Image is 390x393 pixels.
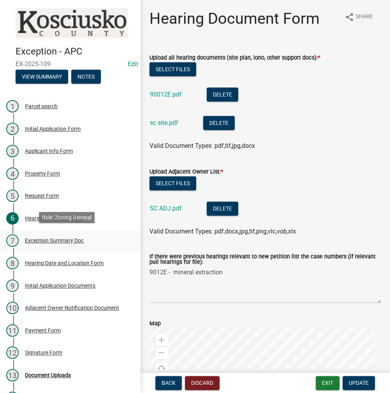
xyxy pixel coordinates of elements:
[150,205,182,212] a: SC ADJ.pdf
[149,62,196,76] button: Select files
[25,104,58,109] div: Parcel search
[155,346,168,359] div: Zoom out
[6,123,19,135] div: 2
[149,228,296,235] span: Valid Document Types: pdf,docx,jpg,tif,png,vlc,vob,xls
[356,12,373,22] span: Share
[25,328,61,333] div: Payment Form
[316,376,339,390] button: Exit
[162,380,176,386] span: Back
[25,216,84,221] div: Hearing Document Form
[25,372,71,378] div: Document Uploads
[25,260,104,266] div: Hearing Date and Location Form
[185,376,220,390] button: Discard
[203,116,235,130] button: Delete
[339,9,379,25] button: shareShare
[155,363,168,375] div: Find my location
[207,205,238,213] wm-modal-confirm: Delete Document
[16,60,125,68] span: EX-2025-109
[6,145,19,157] div: 3
[150,91,182,98] a: 90012E.pdf
[207,91,238,99] wm-modal-confirm: Delete Document
[149,169,223,175] label: Upload Adjacent Owner List:
[155,334,168,346] div: Zoom in
[6,189,19,202] div: 5
[6,346,19,359] div: 12
[39,212,95,223] div: Role: Zoning General
[149,142,255,149] span: Valid Document Types: pdf,tif,jpg,docx
[150,119,178,126] a: sc site.pdf
[16,70,68,84] button: View Summary
[16,74,68,80] wm-modal-confirm: Summary
[6,100,19,112] div: 1
[6,302,19,314] div: 10
[71,70,101,84] button: Notes
[345,12,354,22] i: share
[149,9,320,28] h1: Hearing Document Form
[149,321,161,326] label: Map
[6,369,19,381] div: 13
[6,279,19,292] div: 9
[149,55,320,61] label: Upload all hearing documents (site plan, lono, other support docs):
[203,120,235,127] wm-modal-confirm: Delete Document
[207,88,238,102] button: Delete
[25,305,119,311] div: Adjacent Owner Notification Document
[349,380,369,386] span: Update
[343,376,375,390] button: Update
[16,8,128,38] img: Kosciusko County, Indiana
[128,60,138,68] wm-modal-confirm: Edit Application Number
[149,254,381,265] label: If there were previous hearings relevant to new petition list the case numbers (if relevant pull ...
[25,193,59,198] div: Request Form
[25,283,95,288] div: Initial Application Documents
[25,238,84,243] div: Exception Summary Doc
[25,171,60,176] div: Property Form
[207,202,238,216] button: Delete
[149,176,196,190] button: Select files
[25,126,81,132] div: Initial Application Form
[6,324,19,337] div: 11
[128,60,138,68] a: Edit
[6,212,19,225] div: 6
[6,167,19,180] div: 4
[25,350,62,355] div: Signature Form
[6,234,19,247] div: 7
[155,376,182,390] button: Back
[6,257,19,269] div: 8
[16,46,134,57] h4: Exception - APC
[25,148,73,154] div: Applicant Info Form
[71,74,101,80] wm-modal-confirm: Notes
